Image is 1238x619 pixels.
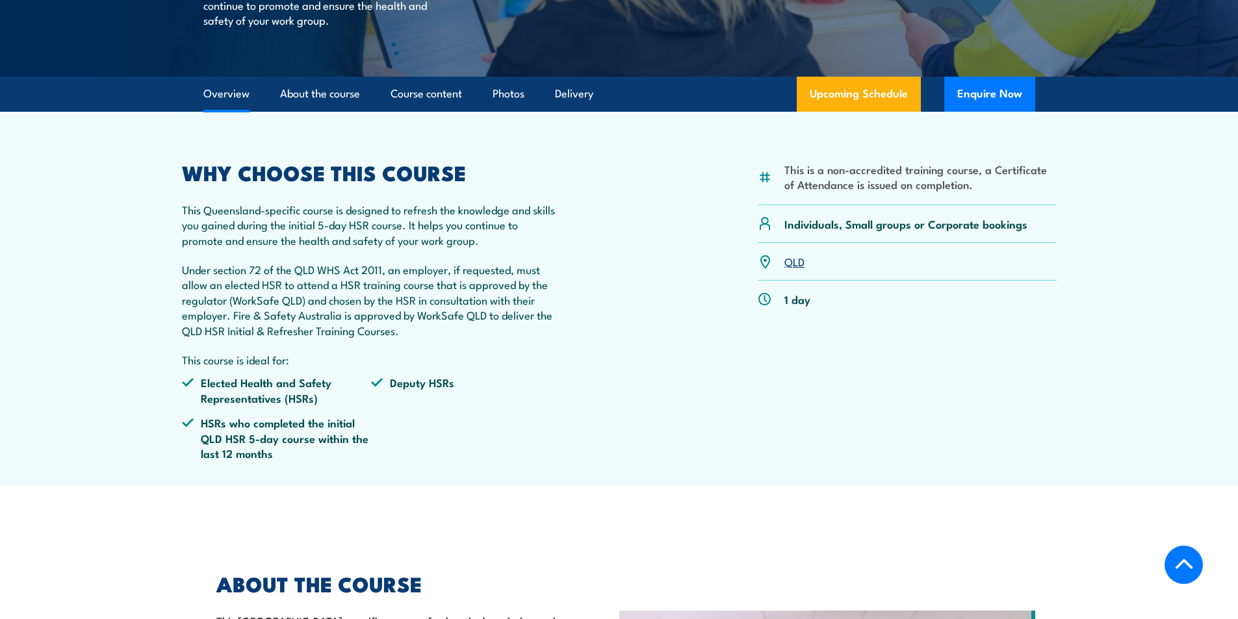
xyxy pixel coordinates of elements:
li: This is a non-accredited training course, a Certificate of Attendance is issued on completion. [784,162,1057,192]
li: Deputy HSRs [371,375,561,405]
a: Delivery [555,77,593,111]
a: QLD [784,253,805,269]
li: Elected Health and Safety Representatives (HSRs) [182,375,372,405]
a: Course content [391,77,462,111]
a: Overview [203,77,250,111]
h2: WHY CHOOSE THIS COURSE [182,163,561,181]
p: Under section 72 of the QLD WHS Act 2011, an employer, if requested, must allow an elected HSR to... [182,262,561,338]
button: Enquire Now [944,77,1035,112]
p: This Queensland-specific course is designed to refresh the knowledge and skills you gained during... [182,202,561,247]
li: HSRs who completed the initial QLD HSR 5-day course within the last 12 months [182,415,372,461]
p: Individuals, Small groups or Corporate bookings [784,216,1027,231]
p: 1 day [784,292,810,307]
h2: ABOUT THE COURSE [216,574,560,592]
a: Photos [493,77,524,111]
a: Upcoming Schedule [797,77,921,112]
p: This course is ideal for: [182,352,561,367]
a: About the course [280,77,360,111]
